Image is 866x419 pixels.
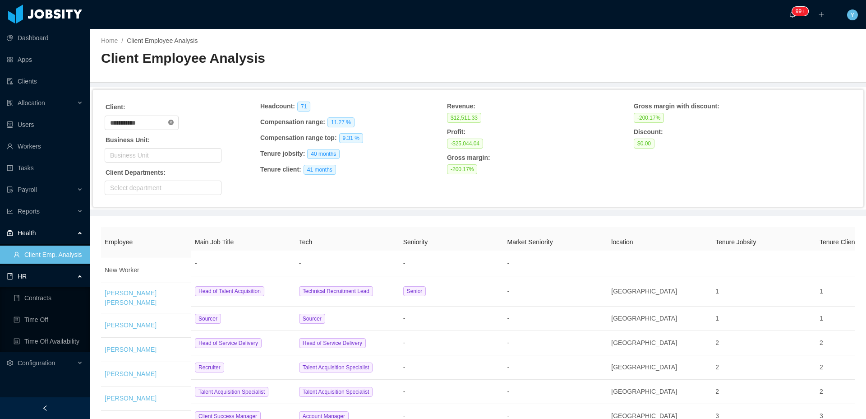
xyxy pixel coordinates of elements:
strong: Discount : [634,128,663,135]
span: - [403,260,405,267]
strong: Client Departments: [106,169,166,176]
span: Seniority [403,238,428,246]
span: 1 [820,288,823,295]
strong: Gross margin : [447,154,490,161]
span: 11.27 % [327,117,355,127]
span: Tenure Jobsity [715,238,756,246]
i: icon: medicine-box [7,230,13,236]
strong: Profit : [447,128,465,135]
span: - [195,260,197,267]
span: 9.31 % [339,133,363,143]
span: Employee [105,238,133,246]
span: 2 [715,363,719,371]
span: Talent Acquisition Specialist [299,363,373,372]
span: Talent Acquisition Specialist [195,387,268,397]
span: 40 months [307,149,340,159]
span: Head of Service Delivery [299,338,366,348]
span: Tech [299,238,313,246]
span: Sourcer [299,314,325,324]
span: Talent Acquisition Specialist [299,387,373,397]
strong: Gross margin with discount : [634,102,719,110]
strong: Headcount : [260,102,295,110]
span: [GEOGRAPHIC_DATA] [611,363,677,371]
strong: Tenure jobsity : [260,150,305,157]
a: [PERSON_NAME] [105,370,157,377]
span: Reports [18,208,40,215]
span: 1 [820,315,823,322]
span: $0.00 [634,139,654,149]
i: icon: bell [789,11,796,18]
span: - [507,315,509,322]
span: Allocation [18,99,45,107]
span: - [403,339,405,346]
span: - [403,388,405,395]
span: Tenure Client [820,238,857,246]
span: -200.17 % [447,164,477,174]
a: [PERSON_NAME] [PERSON_NAME] [105,289,157,306]
i: icon: close-circle [168,120,174,125]
span: HR [18,273,27,280]
a: icon: profileTime Off Availability [14,332,83,350]
strong: Compensation range top : [260,134,337,141]
span: - [403,363,405,371]
span: - [507,388,509,395]
span: 2 [820,388,823,395]
span: - [299,260,301,267]
a: icon: userClient Emp. Analysis [14,246,83,264]
span: -$25,044.04 [447,139,483,149]
i: icon: solution [7,100,13,106]
span: Market Seniority [507,238,553,246]
span: 2 [820,339,823,346]
span: 71 [297,102,310,112]
i: icon: file-protect [7,186,13,193]
span: Payroll [18,186,37,193]
span: $12,511.33 [447,113,481,123]
a: icon: robotUsers [7,116,83,134]
span: Head of Talent Acquisition [195,286,264,296]
span: New Worker [105,266,139,274]
span: 2 [715,339,719,346]
span: Technical Recruitment Lead [299,286,373,296]
h2: Client Employee Analysis [101,49,478,68]
a: icon: profileTime Off [14,311,83,329]
span: 1 [715,288,719,295]
a: icon: pie-chartDashboard [7,29,83,47]
span: Main Job Title [195,238,234,246]
span: 2 [715,388,719,395]
span: -200.17 % [634,113,664,123]
span: Health [18,229,36,237]
span: - [507,363,509,371]
i: icon: setting [7,360,13,366]
span: - [507,260,509,267]
strong: Compensation range : [260,118,325,126]
span: Configuration [18,359,55,367]
a: icon: auditClients [7,72,83,90]
strong: Client: [106,103,125,111]
span: 1 [715,315,719,322]
strong: Revenue : [447,102,475,110]
span: Senior [403,286,426,296]
div: Business Unit [110,151,212,160]
sup: 442 [792,7,808,16]
span: 2 [820,363,823,371]
span: Recruiter [195,363,224,372]
span: - [507,288,509,295]
span: - [507,339,509,346]
span: 41 months [304,165,336,175]
a: Home [101,37,118,44]
i: icon: book [7,273,13,279]
span: [GEOGRAPHIC_DATA] [611,315,677,322]
span: [GEOGRAPHIC_DATA] [611,288,677,295]
a: icon: appstoreApps [7,51,83,69]
strong: Tenure client : [260,166,301,173]
span: location [611,238,633,246]
span: Y [850,9,854,20]
span: [GEOGRAPHIC_DATA] [611,388,677,395]
i: icon: line-chart [7,208,13,214]
a: Client Employee Analysis [127,37,198,44]
span: [GEOGRAPHIC_DATA] [611,339,677,346]
a: icon: bookContracts [14,289,83,307]
i: icon: plus [818,11,825,18]
a: icon: userWorkers [7,137,83,155]
span: Sourcer [195,314,221,324]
